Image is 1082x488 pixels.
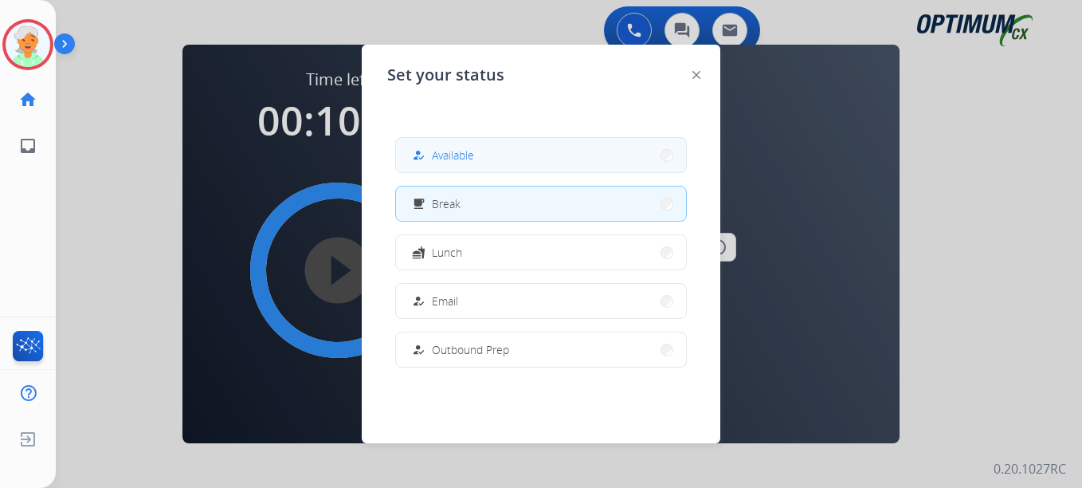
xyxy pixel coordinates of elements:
mat-icon: how_to_reg [412,294,425,308]
span: Available [432,147,474,163]
span: Break [432,195,461,212]
button: Lunch [396,235,686,270]
mat-icon: how_to_reg [412,343,425,356]
button: Email [396,284,686,318]
button: Break [396,187,686,221]
mat-icon: how_to_reg [412,148,425,162]
img: close-button [692,71,700,79]
button: Outbound Prep [396,333,686,367]
button: Available [396,138,686,172]
mat-icon: fastfood [412,246,425,259]
span: Lunch [432,244,462,261]
span: Email [432,293,458,309]
mat-icon: free_breakfast [412,197,425,211]
span: Set your status [387,64,504,86]
mat-icon: home [18,90,37,109]
span: Outbound Prep [432,341,509,358]
p: 0.20.1027RC [994,459,1066,478]
img: avatar [6,22,50,67]
mat-icon: inbox [18,136,37,155]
